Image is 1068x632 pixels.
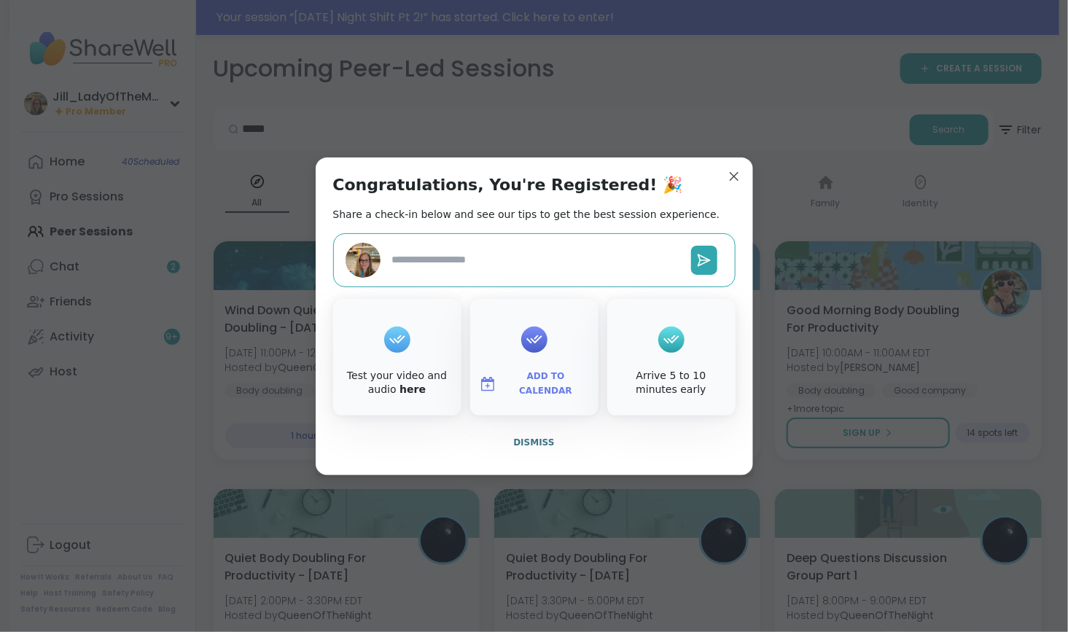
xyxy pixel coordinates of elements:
button: Dismiss [333,427,736,458]
button: Add to Calendar [473,369,596,399]
a: here [399,383,426,395]
img: Jill_LadyOfTheMountain [346,243,381,278]
h2: Share a check-in below and see our tips to get the best session experience. [333,207,720,222]
div: Arrive 5 to 10 minutes early [610,369,733,397]
img: ShareWell Logomark [479,375,496,393]
span: Add to Calendar [502,370,590,398]
div: Test your video and audio [336,369,459,397]
h1: Congratulations, You're Registered! 🎉 [333,175,683,195]
span: Dismiss [513,437,554,448]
